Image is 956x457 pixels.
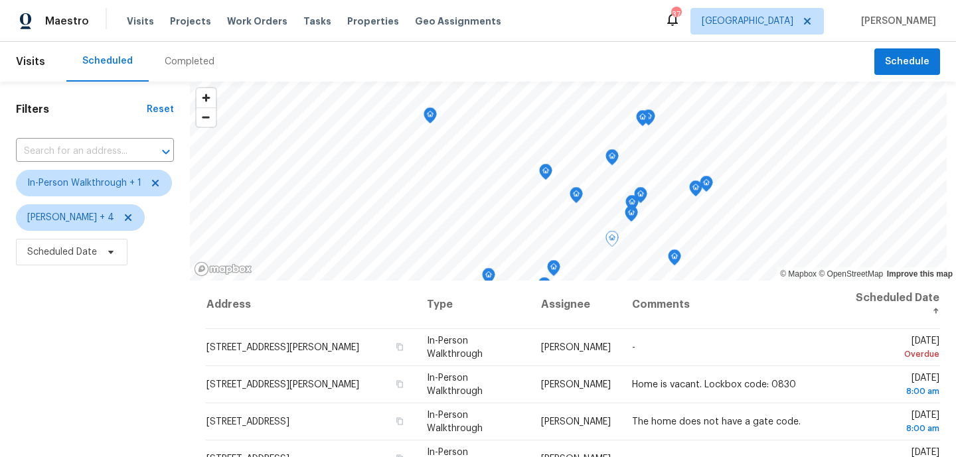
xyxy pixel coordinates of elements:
span: Visits [16,47,45,76]
span: In-Person Walkthrough [427,336,483,359]
span: [GEOGRAPHIC_DATA] [702,15,793,28]
div: Map marker [482,268,495,289]
div: Map marker [642,109,655,130]
span: The home does not have a gate code. [632,417,801,426]
th: Assignee [530,281,621,329]
div: Map marker [700,176,713,196]
div: Overdue [852,348,939,361]
button: Zoom in [197,88,216,107]
th: Type [416,281,530,329]
span: Home is vacant. Lockbox code: 0830 [632,380,796,389]
span: [PERSON_NAME] [541,417,611,426]
div: Map marker [547,260,560,281]
span: [STREET_ADDRESS][PERSON_NAME] [206,343,359,352]
div: Map marker [625,206,638,226]
div: 8:00 am [852,422,939,435]
span: - [632,343,635,352]
a: Improve this map [887,269,953,279]
canvas: Map [190,82,947,281]
span: Work Orders [227,15,287,28]
div: Map marker [424,107,437,128]
div: 8:00 am [852,385,939,398]
div: 37 [671,8,680,21]
div: Map marker [539,164,552,184]
span: [DATE] [852,373,939,398]
button: Copy Address [394,378,406,390]
button: Copy Address [394,341,406,353]
div: Scheduled [82,54,133,68]
a: Mapbox homepage [194,261,252,277]
div: Map marker [538,277,551,298]
div: Map marker [689,180,702,201]
span: [STREET_ADDRESS][PERSON_NAME] [206,380,359,389]
span: Properties [347,15,399,28]
div: Map marker [605,149,619,170]
div: Map marker [636,110,649,131]
th: Scheduled Date ↑ [842,281,940,329]
a: OpenStreetMap [819,269,883,279]
div: Completed [165,55,214,68]
span: Projects [170,15,211,28]
span: [PERSON_NAME] + 4 [27,211,114,224]
span: Schedule [885,54,929,70]
span: [STREET_ADDRESS] [206,417,289,426]
span: In-Person Walkthrough + 1 [27,176,141,190]
input: Search for an address... [16,141,137,162]
div: Reset [147,103,174,116]
span: In-Person Walkthrough [427,411,483,433]
span: Maestro [45,15,89,28]
div: Map marker [634,187,647,208]
div: Map marker [625,195,639,216]
h1: Filters [16,103,147,116]
button: Copy Address [394,415,406,427]
div: Map marker [570,187,583,208]
button: Schedule [874,48,940,76]
span: [DATE] [852,336,939,361]
span: [PERSON_NAME] [856,15,936,28]
span: In-Person Walkthrough [427,373,483,396]
th: Comments [621,281,842,329]
span: Scheduled Date [27,245,97,259]
span: [PERSON_NAME] [541,343,611,352]
th: Address [206,281,416,329]
span: [PERSON_NAME] [541,380,611,389]
span: Geo Assignments [415,15,501,28]
a: Mapbox [780,269,817,279]
span: Visits [127,15,154,28]
button: Open [157,143,175,161]
span: Tasks [303,17,331,26]
div: Map marker [605,231,619,251]
div: Map marker [668,249,681,270]
span: [DATE] [852,411,939,435]
button: Zoom out [197,107,216,127]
